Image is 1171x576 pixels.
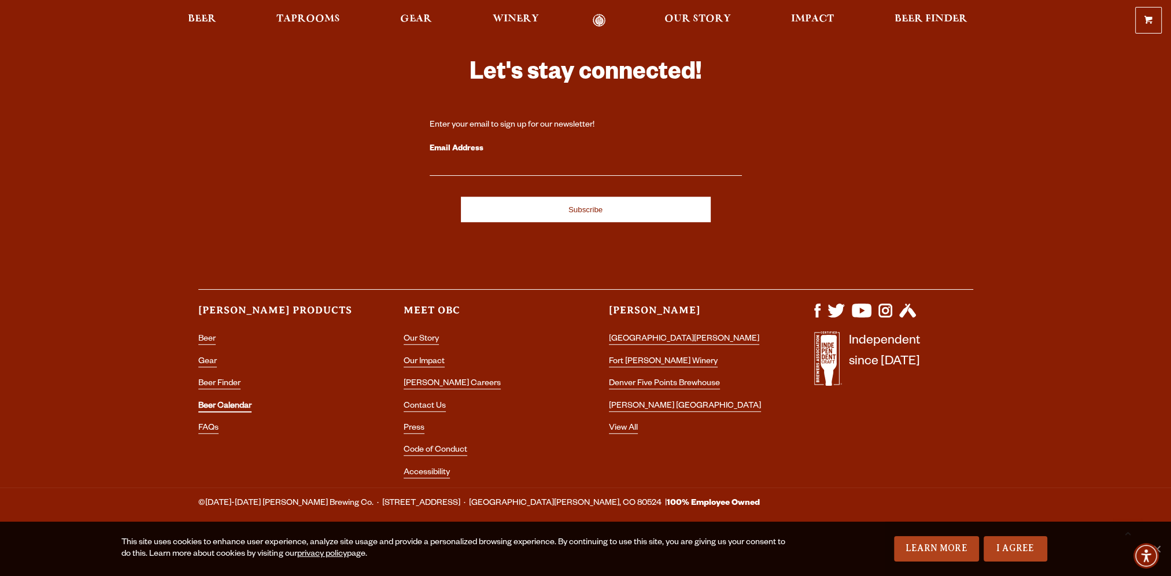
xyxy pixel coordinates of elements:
a: Beer Calendar [198,402,252,412]
a: FAQs [198,424,219,434]
span: ©[DATE]-[DATE] [PERSON_NAME] Brewing Co. · [STREET_ADDRESS] · [GEOGRAPHIC_DATA][PERSON_NAME], CO ... [198,496,760,511]
span: Winery [493,14,539,24]
label: Email Address [430,142,742,157]
span: Impact [791,14,834,24]
a: View All [609,424,638,434]
a: Impact [784,14,841,27]
a: Visit us on X (formerly Twitter) [828,312,845,321]
a: Beer [180,14,224,27]
p: Independent since [DATE] [849,331,920,392]
a: Visit us on Untappd [899,312,916,321]
a: Our Story [657,14,738,27]
h3: Meet OBC [404,304,563,327]
a: privacy policy [297,550,346,559]
span: Our Story [664,14,731,24]
a: [PERSON_NAME] Careers [404,379,501,389]
strong: 100% Employee Owned [667,499,760,508]
h3: [PERSON_NAME] Products [198,304,357,327]
a: [GEOGRAPHIC_DATA][PERSON_NAME] [609,335,759,345]
span: Beer [188,14,216,24]
div: Enter your email to sign up for our newsletter! [430,120,742,131]
span: Taprooms [276,14,340,24]
a: Winery [485,14,546,27]
div: This site uses cookies to enhance user experience, analyze site usage and provide a personalized ... [121,537,789,560]
a: Scroll to top [1113,518,1142,547]
a: Our Impact [404,357,445,367]
h3: Let's stay connected! [430,58,742,92]
a: Learn More [894,536,979,562]
span: Beer Finder [894,14,967,24]
a: Accessibility [404,468,450,478]
a: I Agree [984,536,1047,562]
a: Gear [393,14,439,27]
a: Gear [198,357,217,367]
a: Visit us on Instagram [878,312,892,321]
span: Gear [400,14,432,24]
a: Odell Home [578,14,621,27]
a: Our Story [404,335,439,345]
a: Fort [PERSON_NAME] Winery [609,357,718,367]
a: Beer Finder [198,379,241,389]
a: Code of Conduct [404,446,467,456]
h3: [PERSON_NAME] [609,304,768,327]
a: Taprooms [269,14,348,27]
a: Visit us on YouTube [852,312,871,321]
a: Beer Finder [886,14,974,27]
a: [PERSON_NAME] [GEOGRAPHIC_DATA] [609,402,761,412]
input: Subscribe [461,197,711,222]
a: Beer [198,335,216,345]
a: Denver Five Points Brewhouse [609,379,720,389]
a: Press [404,424,424,434]
div: Accessibility Menu [1133,543,1159,568]
a: Contact Us [404,402,446,412]
a: Visit us on Facebook [814,312,821,321]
